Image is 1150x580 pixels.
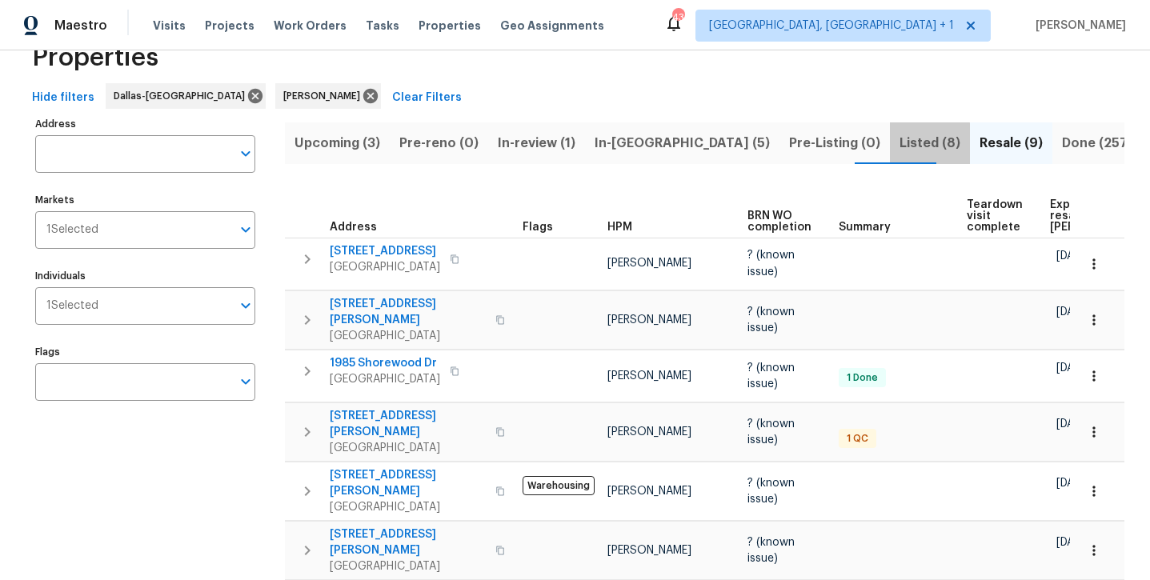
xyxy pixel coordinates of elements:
[330,499,486,515] span: [GEOGRAPHIC_DATA]
[607,486,691,497] span: [PERSON_NAME]
[747,362,795,390] span: ? (known issue)
[672,10,683,26] div: 43
[607,370,691,382] span: [PERSON_NAME]
[1050,199,1140,233] span: Expected resale [PERSON_NAME]
[1029,18,1126,34] span: [PERSON_NAME]
[747,537,795,564] span: ? (known issue)
[399,132,479,154] span: Pre-reno (0)
[386,83,468,113] button: Clear Filters
[607,258,691,269] span: [PERSON_NAME]
[330,440,486,456] span: [GEOGRAPHIC_DATA]
[330,328,486,344] span: [GEOGRAPHIC_DATA]
[330,355,440,371] span: 1985 Shorewood Dr
[330,371,440,387] span: [GEOGRAPHIC_DATA]
[35,195,255,205] label: Markets
[330,243,440,259] span: [STREET_ADDRESS]
[840,432,875,446] span: 1 QC
[419,18,481,34] span: Properties
[500,18,604,34] span: Geo Assignments
[35,271,255,281] label: Individuals
[114,88,251,104] span: Dallas-[GEOGRAPHIC_DATA]
[234,142,257,165] button: Open
[106,83,266,109] div: Dallas-[GEOGRAPHIC_DATA]
[46,299,98,313] span: 1 Selected
[46,223,98,237] span: 1 Selected
[330,222,377,233] span: Address
[967,199,1023,233] span: Teardown visit complete
[392,88,462,108] span: Clear Filters
[295,132,380,154] span: Upcoming (3)
[523,476,595,495] span: Warehousing
[366,20,399,31] span: Tasks
[789,132,880,154] span: Pre-Listing (0)
[747,210,811,233] span: BRN WO completion
[709,18,954,34] span: [GEOGRAPHIC_DATA], [GEOGRAPHIC_DATA] + 1
[607,222,632,233] span: HPM
[330,558,486,574] span: [GEOGRAPHIC_DATA]
[747,418,795,446] span: ? (known issue)
[234,294,257,317] button: Open
[1056,306,1090,318] span: [DATE]
[35,119,255,129] label: Address
[26,83,101,113] button: Hide filters
[1062,132,1132,154] span: Done (257)
[32,88,94,108] span: Hide filters
[747,250,795,277] span: ? (known issue)
[330,467,486,499] span: [STREET_ADDRESS][PERSON_NAME]
[330,296,486,328] span: [STREET_ADDRESS][PERSON_NAME]
[54,18,107,34] span: Maestro
[1056,362,1090,374] span: [DATE]
[607,545,691,556] span: [PERSON_NAME]
[234,218,257,241] button: Open
[330,526,486,558] span: [STREET_ADDRESS][PERSON_NAME]
[1056,478,1090,489] span: [DATE]
[840,371,884,385] span: 1 Done
[205,18,254,34] span: Projects
[980,132,1043,154] span: Resale (9)
[607,426,691,438] span: [PERSON_NAME]
[498,132,575,154] span: In-review (1)
[275,83,381,109] div: [PERSON_NAME]
[900,132,960,154] span: Listed (8)
[1056,537,1090,548] span: [DATE]
[32,50,158,66] span: Properties
[35,347,255,357] label: Flags
[607,314,691,326] span: [PERSON_NAME]
[153,18,186,34] span: Visits
[330,259,440,275] span: [GEOGRAPHIC_DATA]
[274,18,347,34] span: Work Orders
[234,370,257,393] button: Open
[1056,418,1090,430] span: [DATE]
[747,478,795,505] span: ? (known issue)
[595,132,770,154] span: In-[GEOGRAPHIC_DATA] (5)
[330,408,486,440] span: [STREET_ADDRESS][PERSON_NAME]
[523,222,553,233] span: Flags
[1056,250,1090,262] span: [DATE]
[283,88,367,104] span: [PERSON_NAME]
[839,222,891,233] span: Summary
[747,306,795,334] span: ? (known issue)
